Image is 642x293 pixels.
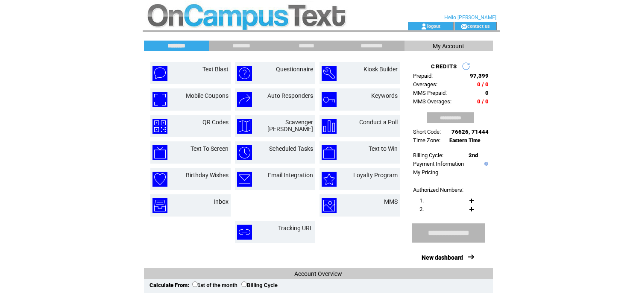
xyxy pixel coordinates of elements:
[322,92,337,107] img: keywords.png
[241,282,278,288] label: Billing Cycle
[413,98,451,105] span: MMS Overages:
[294,270,342,277] span: Account Overview
[371,92,398,99] a: Keywords
[433,43,464,50] span: My Account
[413,73,433,79] span: Prepaid:
[322,198,337,213] img: mms.png
[427,23,440,29] a: logout
[186,92,229,99] a: Mobile Coupons
[150,282,189,288] span: Calculate From:
[419,197,424,204] span: 1.
[152,145,167,160] img: text-to-screen.png
[477,98,489,105] span: 0 / 0
[422,254,463,261] a: New dashboard
[413,90,447,96] span: MMS Prepaid:
[477,81,489,88] span: 0 / 0
[322,119,337,134] img: conduct-a-poll.png
[364,66,398,73] a: Kiosk Builder
[413,187,463,193] span: Authorized Numbers:
[152,198,167,213] img: inbox.png
[237,225,252,240] img: tracking-url.png
[413,81,437,88] span: Overages:
[470,73,489,79] span: 97,399
[202,119,229,126] a: QR Codes
[369,145,398,152] a: Text to Win
[267,92,313,99] a: Auto Responders
[444,15,496,21] span: Hello [PERSON_NAME]
[152,66,167,81] img: text-blast.png
[152,92,167,107] img: mobile-coupons.png
[421,23,427,30] img: account_icon.gif
[241,281,247,287] input: Billing Cycle
[276,66,313,73] a: Questionnaire
[413,169,438,176] a: My Pricing
[384,198,398,205] a: MMS
[419,206,424,212] span: 2.
[152,119,167,134] img: qr-codes.png
[322,172,337,187] img: loyalty-program.png
[413,152,443,158] span: Billing Cycle:
[192,282,237,288] label: 1st of the month
[269,145,313,152] a: Scheduled Tasks
[467,23,490,29] a: contact us
[237,172,252,187] img: email-integration.png
[237,119,252,134] img: scavenger-hunt.png
[278,225,313,231] a: Tracking URL
[202,66,229,73] a: Text Blast
[192,281,198,287] input: 1st of the month
[413,137,440,144] span: Time Zone:
[482,162,488,166] img: help.gif
[152,172,167,187] img: birthday-wishes.png
[469,152,478,158] span: 2nd
[186,172,229,179] a: Birthday Wishes
[431,63,457,70] span: CREDITS
[322,66,337,81] img: kiosk-builder.png
[359,119,398,126] a: Conduct a Poll
[237,145,252,160] img: scheduled-tasks.png
[237,92,252,107] img: auto-responders.png
[353,172,398,179] a: Loyalty Program
[451,129,489,135] span: 76626, 71444
[449,138,481,144] span: Eastern Time
[322,145,337,160] img: text-to-win.png
[485,90,489,96] span: 0
[214,198,229,205] a: Inbox
[461,23,467,30] img: contact_us_icon.gif
[413,161,464,167] a: Payment Information
[237,66,252,81] img: questionnaire.png
[268,172,313,179] a: Email Integration
[267,119,313,132] a: Scavenger [PERSON_NAME]
[191,145,229,152] a: Text To Screen
[413,129,441,135] span: Short Code:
